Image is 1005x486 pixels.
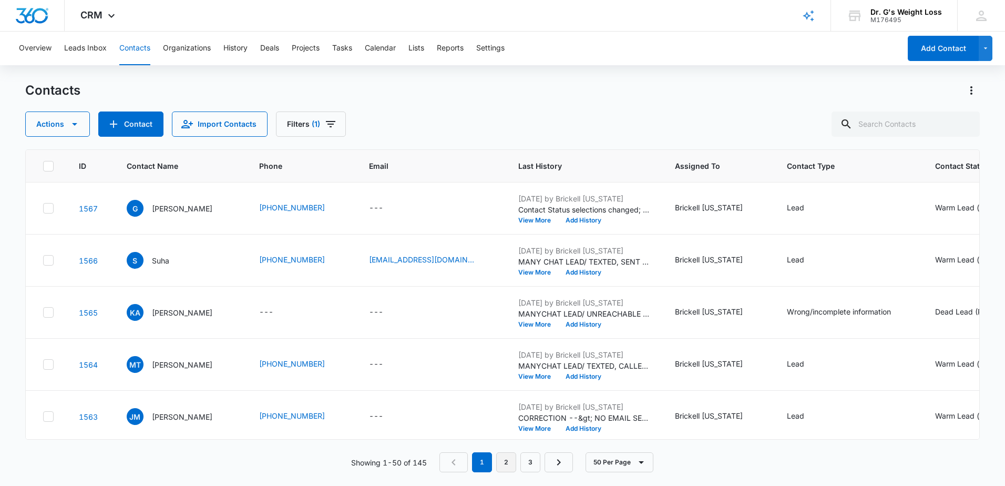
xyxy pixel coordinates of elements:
div: Email - - Select to Edit Field [369,410,402,423]
div: Brickell [US_STATE] [675,410,743,421]
div: Assigned To - Brickell Florida - Select to Edit Field [675,202,762,215]
button: Add Contact [98,112,163,137]
button: View More [518,426,558,432]
em: 1 [472,452,492,472]
p: Contact Status selections changed; None was removed and Warm Lead ( possibility) was added. [518,204,650,215]
div: Contact Type - Lead - Select to Edit Field [787,202,823,215]
button: Add History [558,426,609,432]
button: 50 Per Page [586,452,653,472]
span: JM [127,408,143,425]
div: --- [369,358,383,371]
div: Assigned To - Brickell Florida - Select to Edit Field [675,410,762,423]
a: [PHONE_NUMBER] [259,358,325,369]
span: Contact Type [787,160,895,171]
div: Email - - Select to Edit Field [369,306,402,319]
span: ID [79,160,86,171]
div: Assigned To - Brickell Florida - Select to Edit Field [675,306,762,319]
span: Assigned To [675,160,746,171]
div: Phone - - Select to Edit Field [259,306,292,319]
button: Add History [558,269,609,276]
p: [PERSON_NAME] [152,359,212,370]
div: Contact Name - Suha - Select to Edit Field [127,252,188,269]
p: Showing 1-50 of 145 [351,457,427,468]
span: Last History [518,160,634,171]
a: Next Page [545,452,573,472]
a: Navigate to contact details page for Khalil AHMADI [79,308,98,317]
div: Phone - (786) 286-5296 - Select to Edit Field [259,358,344,371]
div: Lead [787,254,804,265]
div: Lead [787,202,804,213]
div: Contact Type - Lead - Select to Edit Field [787,410,823,423]
button: View More [518,321,558,328]
button: Settings [476,32,505,65]
a: [PHONE_NUMBER] [259,254,325,265]
div: --- [369,410,383,423]
div: Contact Type - Wrong/incomplete information - Select to Edit Field [787,306,910,319]
span: Email [369,160,478,171]
a: Navigate to contact details page for Maria TELLEZ [79,360,98,369]
p: [PERSON_NAME] [152,203,212,214]
button: Lists [408,32,424,65]
button: Filters [276,112,346,137]
nav: Pagination [439,452,573,472]
button: Add History [558,373,609,380]
p: [DATE] by Brickell [US_STATE] [518,245,650,256]
button: Contacts [119,32,150,65]
span: Contact Name [127,160,219,171]
a: [PHONE_NUMBER] [259,202,325,213]
div: Email - - Select to Edit Field [369,202,402,215]
span: S [127,252,143,269]
div: Assigned To - Brickell Florida - Select to Edit Field [675,254,762,267]
button: View More [518,373,558,380]
a: [PHONE_NUMBER] [259,410,325,421]
span: MT [127,356,143,373]
div: Brickell [US_STATE] [675,306,743,317]
div: Assigned To - Brickell Florida - Select to Edit Field [675,358,762,371]
p: Suha [152,255,169,266]
p: CORRECTION --&gt; NO EMAIL SENT SINCE THERES NO EMAIL PROVIDED [518,412,650,423]
div: account name [870,8,942,16]
button: History [223,32,248,65]
button: Leads Inbox [64,32,107,65]
div: Contact Name - Khalil AHMADI - Select to Edit Field [127,304,231,321]
span: (1) [312,120,320,128]
div: Lead [787,358,804,369]
button: Deals [260,32,279,65]
p: [PERSON_NAME] [152,307,212,318]
p: [DATE] by Brickell [US_STATE] [518,349,650,360]
div: Contact Name - Gladys - Select to Edit Field [127,200,231,217]
a: Navigate to contact details page for Gladys [79,204,98,213]
h1: Contacts [25,83,80,98]
button: Add Contact [908,36,979,61]
span: Phone [259,160,329,171]
a: [EMAIL_ADDRESS][DOMAIN_NAME] [369,254,474,265]
p: MANYCHAT LEAD/ UNREACHABLE PHONE NUMBER [PHONE_NUMBER] NO EMAIL PROVIDED. [518,308,650,319]
p: [DATE] by Brickell [US_STATE] [518,297,650,308]
button: Tasks [332,32,352,65]
a: Navigate to contact details page for Jah MAMBU [79,412,98,421]
button: Projects [292,32,320,65]
a: Navigate to contact details page for Suha [79,256,98,265]
button: Add History [558,217,609,224]
div: Brickell [US_STATE] [675,358,743,369]
input: Search Contacts [832,112,980,137]
div: Wrong/incomplete information [787,306,891,317]
div: Phone - (612) 791-4053 - Select to Edit Field [259,410,344,423]
div: --- [369,202,383,215]
div: Phone - (929) 636-8224 - Select to Edit Field [259,254,344,267]
div: Brickell [US_STATE] [675,254,743,265]
p: [DATE] by Brickell [US_STATE] [518,401,650,412]
div: Email - - Select to Edit Field [369,358,402,371]
div: Email - Suhaazadazad@gmail.com - Select to Edit Field [369,254,493,267]
button: Import Contacts [172,112,268,137]
div: Contact Name - Jah MAMBU - Select to Edit Field [127,408,231,425]
button: Actions [963,82,980,99]
button: Add History [558,321,609,328]
button: View More [518,217,558,224]
button: View More [518,269,558,276]
div: Lead [787,410,804,421]
a: Page 3 [520,452,540,472]
div: Brickell [US_STATE] [675,202,743,213]
p: MANY CHAT LEAD/ TEXTED, SENT EMAIL AND LEFT VM [DATE]9:59 AM [518,256,650,267]
button: Reports [437,32,464,65]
